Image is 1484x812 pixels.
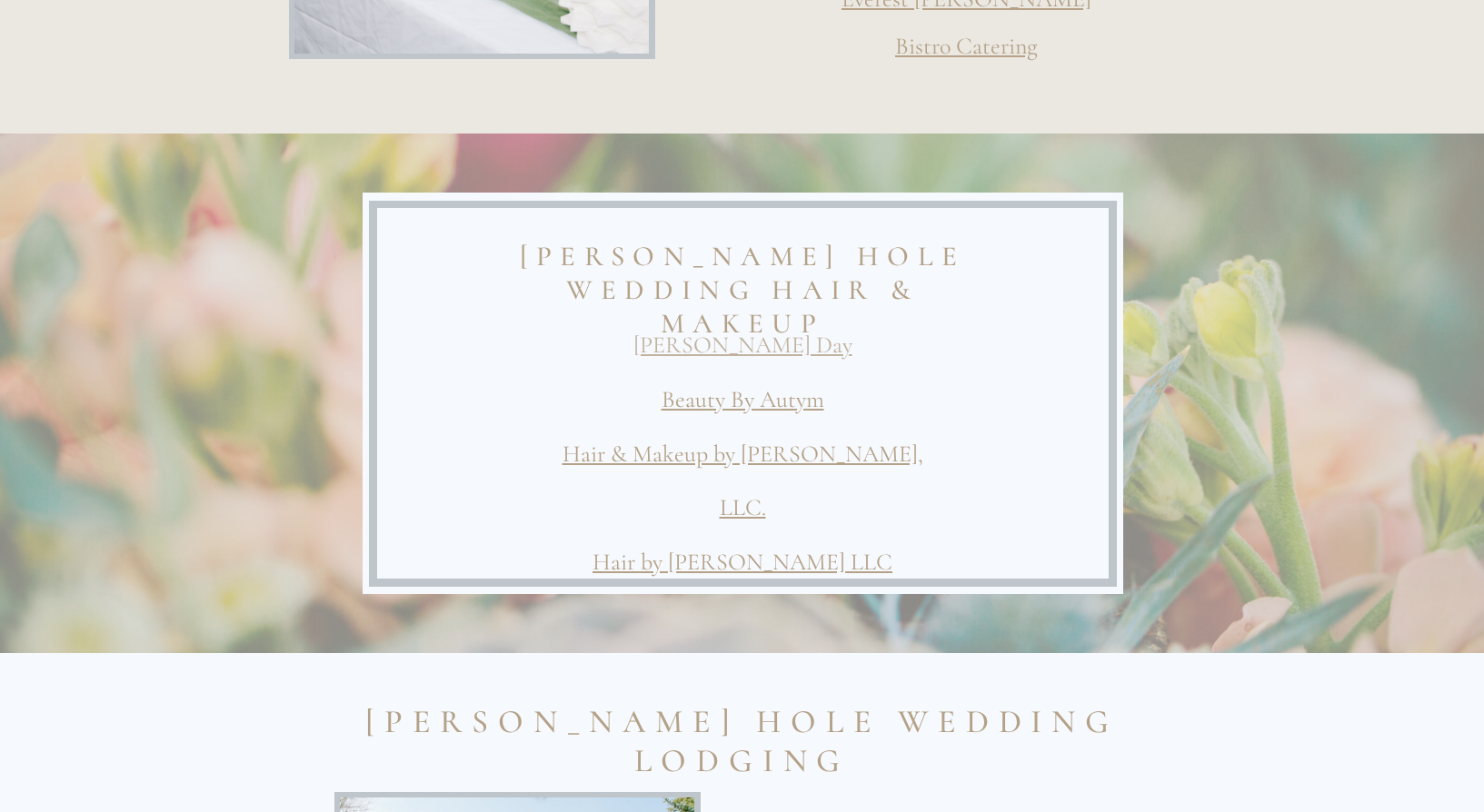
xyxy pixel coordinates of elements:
a: Hair & Makeup by [PERSON_NAME], LLC. [563,440,923,522]
a: Beauty By Autym [662,385,824,413]
h2: [PERSON_NAME] Hole Wedding Hair & Makeup [482,240,1004,281]
a: Bistro Catering [895,32,1038,60]
a: Hair by [PERSON_NAME] LLC [593,548,892,576]
h2: [PERSON_NAME] Hole Wedding Lodging [329,702,1156,743]
a: [PERSON_NAME] Day [633,331,852,359]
